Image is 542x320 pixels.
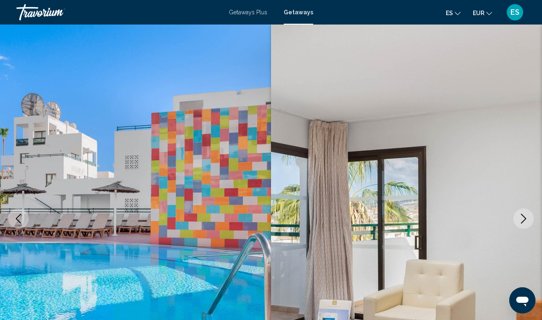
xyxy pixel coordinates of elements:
span: ES [510,8,519,16]
button: Next image [513,208,534,229]
button: Change currency [473,7,492,19]
a: Getaways [284,9,313,16]
button: User Menu [504,4,526,21]
a: Travorium [16,4,221,20]
a: Getaways Plus [229,9,267,16]
iframe: Botón para iniciar la ventana de mensajería [509,287,535,313]
button: Change language [446,7,461,19]
span: es [446,10,453,16]
button: Previous image [8,208,29,229]
span: EUR [473,10,484,16]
